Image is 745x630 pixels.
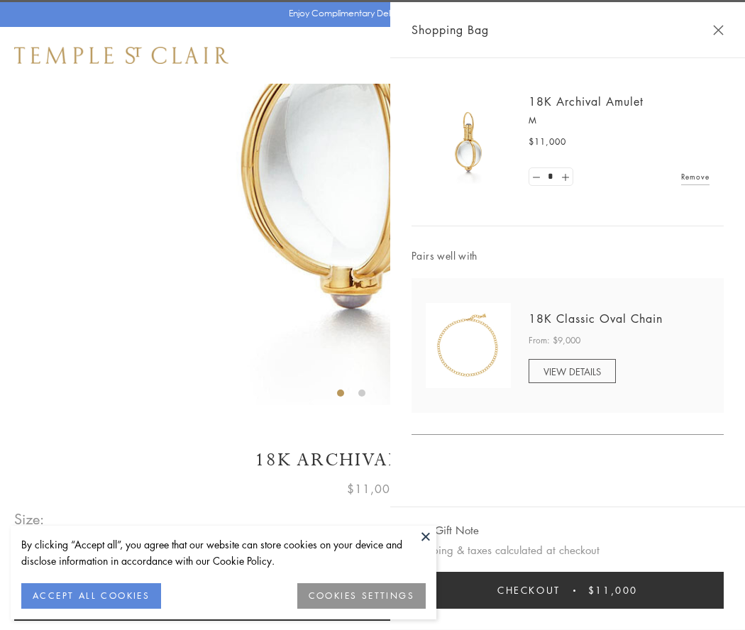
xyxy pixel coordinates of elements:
[297,583,426,609] button: COOKIES SETTINGS
[543,365,601,378] span: VIEW DETAILS
[529,311,663,326] a: 18K Classic Oval Chain
[588,582,638,598] span: $11,000
[14,448,731,472] h1: 18K Archival Amulet
[412,521,479,539] button: Add Gift Note
[529,94,644,109] a: 18K Archival Amulet
[681,169,710,184] a: Remove
[21,536,426,569] div: By clicking “Accept all”, you agree that our website can store cookies on your device and disclos...
[558,168,572,186] a: Set quantity to 2
[412,541,724,559] p: Shipping & taxes calculated at checkout
[529,114,710,128] p: M
[529,333,580,348] span: From: $9,000
[21,583,161,609] button: ACCEPT ALL COOKIES
[14,47,228,64] img: Temple St. Clair
[529,168,543,186] a: Set quantity to 0
[289,6,450,21] p: Enjoy Complimentary Delivery & Returns
[426,99,511,184] img: 18K Archival Amulet
[412,248,724,264] span: Pairs well with
[529,135,566,149] span: $11,000
[426,303,511,388] img: N88865-OV18
[14,507,45,531] span: Size:
[497,582,561,598] span: Checkout
[529,359,616,383] a: VIEW DETAILS
[412,572,724,609] button: Checkout $11,000
[412,21,489,39] span: Shopping Bag
[347,480,398,498] span: $11,000
[713,25,724,35] button: Close Shopping Bag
